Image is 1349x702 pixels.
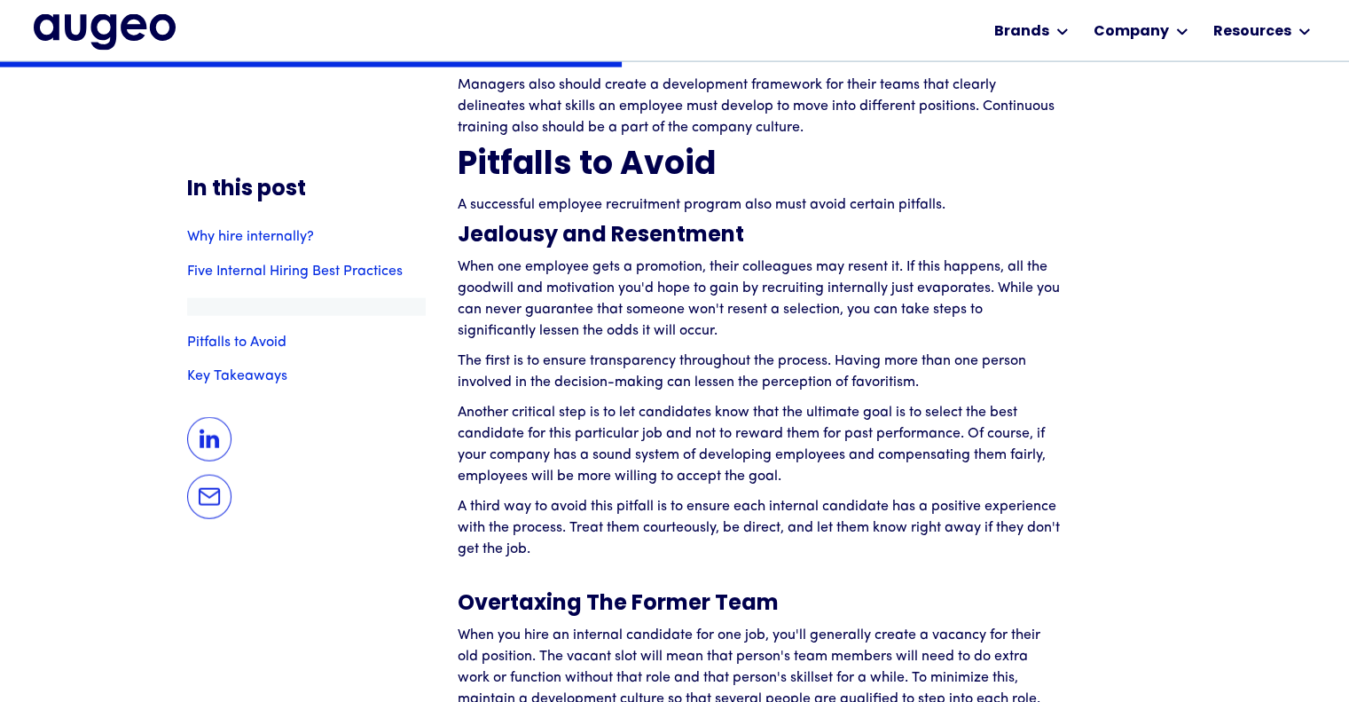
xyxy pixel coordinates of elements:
[1094,21,1169,43] div: Company
[458,256,1061,342] p: When one employee gets a promotion, their colleagues may resent it. If this happens, all the good...
[994,21,1049,43] div: Brands
[458,496,1061,560] p: A third way to avoid this pitfall is to ensure each internal candidate has a positive experience ...
[458,194,1061,216] p: A successful employee recruitment program also must avoid certain pitfalls.
[187,229,426,243] a: Why hire internally?
[34,14,176,50] img: Augeo's full logo in midnight blue.
[458,569,1061,616] h3: Overtaxing The Former Team
[187,264,426,278] a: Five Internal Hiring Best Practices
[458,402,1061,487] p: Another critical step is to let candidates know that the ultimate goal is to select the best cand...
[34,14,176,50] a: home
[1213,21,1291,43] div: Resources
[458,225,1061,248] h3: Jealousy and Resentment
[458,75,1061,138] p: Managers also should create a development framework for their teams that clearly delineates what ...
[458,147,1061,185] h2: Pitfalls to Avoid
[458,351,1061,393] p: The first is to ensure transparency throughout the process. Having more than one person involved ...
[187,335,426,349] a: Pitfalls to Avoid
[187,368,426,383] a: Key Takeaways
[187,177,426,201] h5: In this post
